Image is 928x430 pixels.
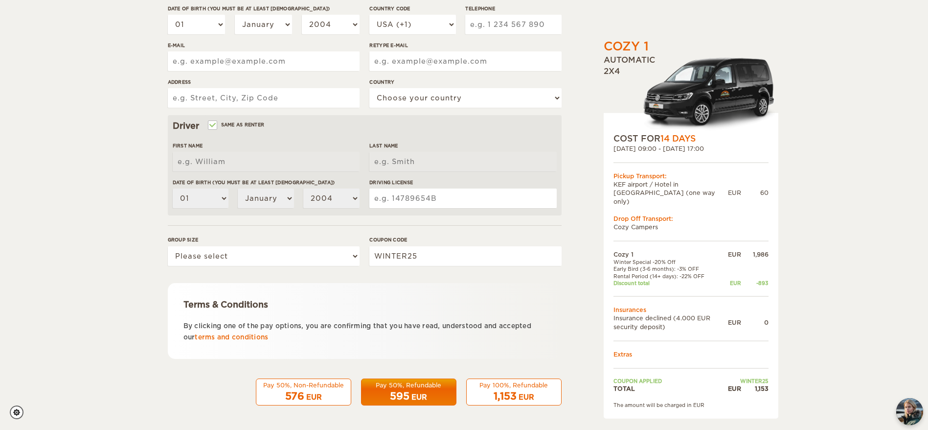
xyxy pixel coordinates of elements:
div: Pay 100%, Refundable [473,381,555,389]
input: e.g. example@example.com [369,51,561,71]
div: EUR [728,280,741,287]
button: chat-button [896,398,923,425]
td: KEF airport / Hotel in [GEOGRAPHIC_DATA] (one way only) [613,180,728,205]
div: -893 [741,280,769,287]
img: Freyja at Cozy Campers [896,398,923,425]
span: 1,153 [494,390,517,402]
div: Driver [173,120,557,132]
a: Cookie settings [10,406,30,419]
td: Winter Special -20% Off [613,259,728,265]
div: [DATE] 09:00 - [DATE] 17:00 [613,144,769,153]
div: Automatic 2x4 [604,55,778,132]
label: Country Code [369,5,455,12]
div: EUR [728,318,741,327]
label: Coupon code [369,236,561,243]
input: e.g. Smith [369,152,556,171]
td: Cozy 1 [613,250,728,259]
div: 1,986 [741,250,769,259]
td: Insurance declined (4.000 EUR security deposit) [613,314,728,331]
input: e.g. example@example.com [168,51,360,71]
label: E-mail [168,42,360,49]
label: Date of birth (You must be at least [DEMOGRAPHIC_DATA]) [173,179,360,186]
td: Discount total [613,280,728,287]
div: 0 [741,318,769,327]
a: terms and conditions [195,334,268,341]
button: Pay 100%, Refundable 1,153 EUR [466,379,562,406]
label: Group size [168,236,360,243]
div: Pay 50%, Non-Refundable [262,381,345,389]
div: Pay 50%, Refundable [367,381,450,389]
label: Address [168,78,360,86]
button: Pay 50%, Non-Refundable 576 EUR [256,379,351,406]
label: Same as renter [209,120,265,129]
input: e.g. William [173,152,360,171]
td: Extras [613,350,769,358]
td: Cozy Campers [613,222,769,231]
label: Country [369,78,561,86]
label: Date of birth (You must be at least [DEMOGRAPHIC_DATA]) [168,5,360,12]
td: Insurances [613,306,769,314]
div: Pickup Transport: [613,172,769,180]
input: e.g. Street, City, Zip Code [168,88,360,108]
label: Driving License [369,179,556,186]
input: Same as renter [209,123,215,129]
td: Rental Period (14+ days): -22% OFF [613,272,728,279]
div: COST FOR [613,132,769,144]
label: Retype E-mail [369,42,561,49]
td: WINTER25 [728,377,769,384]
input: e.g. 1 234 567 890 [465,15,561,34]
div: EUR [728,384,741,393]
div: EUR [306,392,322,402]
p: By clicking one of the pay options, you are confirming that you have read, understood and accepte... [183,320,546,343]
label: First Name [173,142,360,149]
td: TOTAL [613,384,728,393]
td: Early Bird (3-6 months): -3% OFF [613,265,728,272]
img: Volkswagen-Caddy-MaxiCrew_.png [643,58,778,133]
div: EUR [728,189,741,197]
input: e.g. 14789654B [369,189,556,208]
div: Terms & Conditions [183,299,546,311]
label: Last Name [369,142,556,149]
div: EUR [728,250,741,259]
button: Pay 50%, Refundable 595 EUR [361,379,456,406]
div: Drop Off Transport: [613,214,769,222]
div: EUR [519,392,534,402]
td: Coupon applied [613,377,728,384]
div: 1,153 [741,384,769,393]
div: 60 [741,189,769,197]
div: The amount will be charged in EUR [613,402,769,408]
span: 576 [285,390,304,402]
span: 14 Days [660,133,696,143]
div: EUR [411,392,427,402]
label: Telephone [465,5,561,12]
div: Cozy 1 [604,38,649,55]
span: 595 [390,390,409,402]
